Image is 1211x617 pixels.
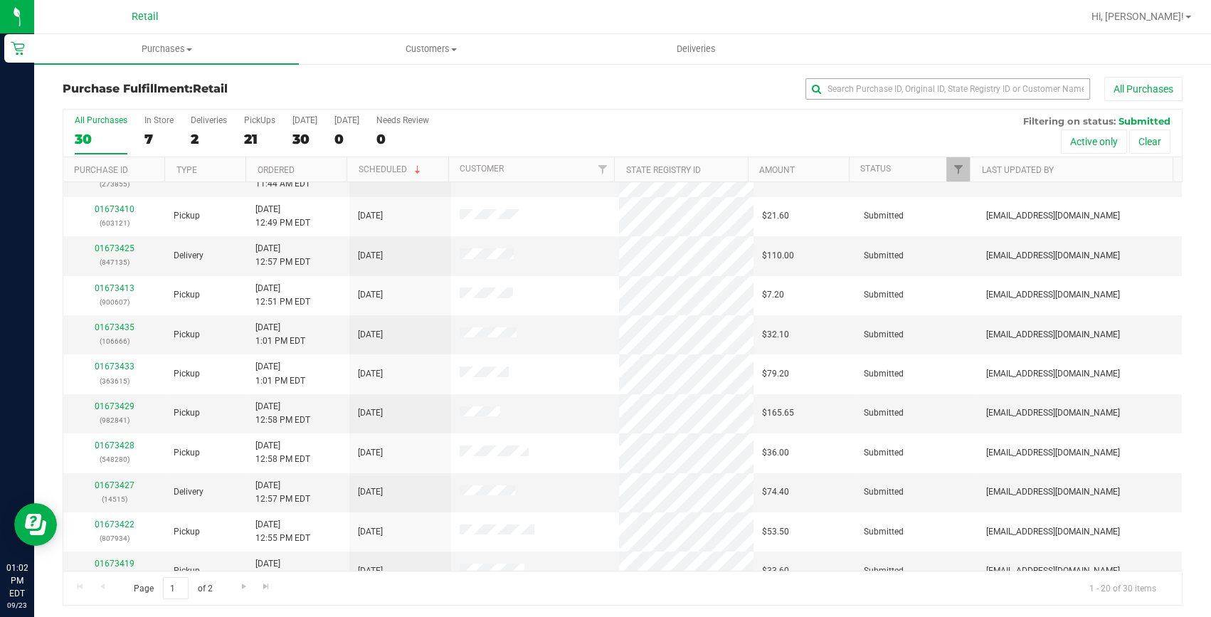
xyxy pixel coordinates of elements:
[986,485,1120,499] span: [EMAIL_ADDRESS][DOMAIN_NAME]
[72,216,157,230] p: (603121)
[255,360,305,387] span: [DATE] 1:01 PM EDT
[358,249,383,263] span: [DATE]
[163,577,189,599] input: 1
[805,78,1090,100] input: Search Purchase ID, Original ID, State Registry ID or Customer Name...
[95,243,134,253] a: 01673425
[174,485,203,499] span: Delivery
[63,83,436,95] h3: Purchase Fulfillment:
[762,249,794,263] span: $110.00
[864,446,904,460] span: Submitted
[233,577,254,596] a: Go to the next page
[257,165,294,175] a: Ordered
[657,43,735,56] span: Deliveries
[255,242,310,269] span: [DATE] 12:57 PM EDT
[14,503,57,546] iframe: Resource center
[358,406,383,420] span: [DATE]
[255,321,305,348] span: [DATE] 1:01 PM EDT
[860,164,891,174] a: Status
[359,164,423,174] a: Scheduled
[986,209,1120,223] span: [EMAIL_ADDRESS][DOMAIN_NAME]
[626,165,701,175] a: State Registry ID
[132,11,159,23] span: Retail
[95,480,134,490] a: 01673427
[864,525,904,539] span: Submitted
[1091,11,1184,22] span: Hi, [PERSON_NAME]!
[95,283,134,293] a: 01673413
[6,600,28,611] p: 09/23
[358,328,383,342] span: [DATE]
[174,288,200,302] span: Pickup
[72,255,157,269] p: (847135)
[72,374,157,388] p: (363615)
[144,131,174,147] div: 7
[191,131,227,147] div: 2
[292,131,317,147] div: 30
[334,115,359,125] div: [DATE]
[176,165,197,175] a: Type
[255,557,310,584] span: [DATE] 12:55 PM EDT
[376,131,429,147] div: 0
[358,367,383,381] span: [DATE]
[762,209,789,223] span: $21.60
[864,249,904,263] span: Submitted
[193,82,228,95] span: Retail
[358,485,383,499] span: [DATE]
[762,367,789,381] span: $79.20
[762,446,789,460] span: $36.00
[1061,130,1127,154] button: Active only
[762,564,789,578] span: $33.60
[174,209,200,223] span: Pickup
[300,43,563,56] span: Customers
[358,209,383,223] span: [DATE]
[864,485,904,499] span: Submitted
[759,165,795,175] a: Amount
[75,131,127,147] div: 30
[982,165,1054,175] a: Last Updated By
[762,525,789,539] span: $53.50
[864,328,904,342] span: Submitted
[244,131,275,147] div: 21
[564,34,828,64] a: Deliveries
[986,367,1120,381] span: [EMAIL_ADDRESS][DOMAIN_NAME]
[1119,115,1170,127] span: Submitted
[864,367,904,381] span: Submitted
[95,441,134,450] a: 01673428
[358,564,383,578] span: [DATE]
[255,479,310,506] span: [DATE] 12:57 PM EDT
[72,532,157,545] p: (807934)
[122,577,224,599] span: Page of 2
[986,328,1120,342] span: [EMAIL_ADDRESS][DOMAIN_NAME]
[292,115,317,125] div: [DATE]
[255,518,310,545] span: [DATE] 12:55 PM EDT
[460,164,504,174] a: Customer
[358,288,383,302] span: [DATE]
[95,322,134,332] a: 01673435
[72,334,157,348] p: (106666)
[72,413,157,427] p: (982841)
[244,115,275,125] div: PickUps
[174,367,200,381] span: Pickup
[95,362,134,371] a: 01673433
[1078,577,1168,598] span: 1 - 20 of 30 items
[174,525,200,539] span: Pickup
[72,177,157,191] p: (273855)
[174,446,200,460] span: Pickup
[191,115,227,125] div: Deliveries
[334,131,359,147] div: 0
[358,446,383,460] span: [DATE]
[864,288,904,302] span: Submitted
[986,525,1120,539] span: [EMAIL_ADDRESS][DOMAIN_NAME]
[72,453,157,466] p: (548280)
[256,577,277,596] a: Go to the last page
[986,249,1120,263] span: [EMAIL_ADDRESS][DOMAIN_NAME]
[144,115,174,125] div: In Store
[11,41,25,56] inline-svg: Retail
[986,288,1120,302] span: [EMAIL_ADDRESS][DOMAIN_NAME]
[174,406,200,420] span: Pickup
[255,203,310,230] span: [DATE] 12:49 PM EDT
[95,401,134,411] a: 01673429
[591,157,614,181] a: Filter
[174,564,200,578] span: Pickup
[762,406,794,420] span: $165.65
[1129,130,1170,154] button: Clear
